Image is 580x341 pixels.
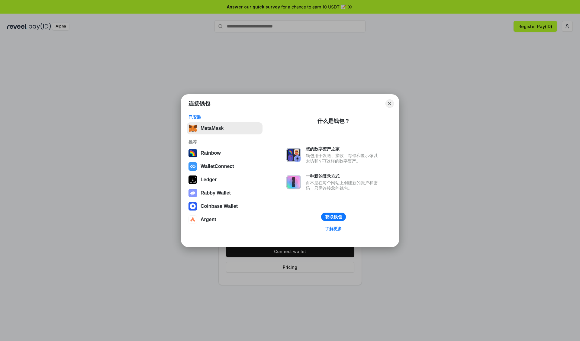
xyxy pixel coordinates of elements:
[325,226,342,231] div: 了解更多
[188,100,210,107] h1: 连接钱包
[321,225,346,233] a: 了解更多
[187,122,263,134] button: MetaMask
[187,187,263,199] button: Rabby Wallet
[201,150,221,156] div: Rainbow
[201,164,234,169] div: WalletConnect
[385,99,394,108] button: Close
[317,117,350,125] div: 什么是钱包？
[188,124,197,133] img: svg+xml,%3Csvg%20fill%3D%22none%22%20height%3D%2233%22%20viewBox%3D%220%200%2035%2033%22%20width%...
[187,160,263,172] button: WalletConnect
[188,162,197,171] img: svg+xml,%3Csvg%20width%3D%2228%22%20height%3D%2228%22%20viewBox%3D%220%200%2028%2028%22%20fill%3D...
[306,146,381,152] div: 您的数字资产之家
[201,217,216,222] div: Argent
[286,148,301,162] img: svg+xml,%3Csvg%20xmlns%3D%22http%3A%2F%2Fwww.w3.org%2F2000%2Fsvg%22%20fill%3D%22none%22%20viewBox...
[201,190,231,196] div: Rabby Wallet
[321,213,346,221] button: 获取钱包
[188,189,197,197] img: svg+xml,%3Csvg%20xmlns%3D%22http%3A%2F%2Fwww.w3.org%2F2000%2Fsvg%22%20fill%3D%22none%22%20viewBox...
[201,204,238,209] div: Coinbase Wallet
[188,202,197,211] img: svg+xml,%3Csvg%20width%3D%2228%22%20height%3D%2228%22%20viewBox%3D%220%200%2028%2028%22%20fill%3D...
[306,173,381,179] div: 一种新的登录方式
[188,139,261,145] div: 推荐
[188,175,197,184] img: svg+xml,%3Csvg%20xmlns%3D%22http%3A%2F%2Fwww.w3.org%2F2000%2Fsvg%22%20width%3D%2228%22%20height%3...
[306,180,381,191] div: 而不是在每个网站上创建新的账户和密码，只需连接您的钱包。
[187,200,263,212] button: Coinbase Wallet
[306,153,381,164] div: 钱包用于发送、接收、存储和显示像以太坊和NFT这样的数字资产。
[187,174,263,186] button: Ledger
[201,126,224,131] div: MetaMask
[187,147,263,159] button: Rainbow
[187,214,263,226] button: Argent
[201,177,217,182] div: Ledger
[286,175,301,189] img: svg+xml,%3Csvg%20xmlns%3D%22http%3A%2F%2Fwww.w3.org%2F2000%2Fsvg%22%20fill%3D%22none%22%20viewBox...
[188,215,197,224] img: svg+xml,%3Csvg%20width%3D%2228%22%20height%3D%2228%22%20viewBox%3D%220%200%2028%2028%22%20fill%3D...
[188,149,197,157] img: svg+xml,%3Csvg%20width%3D%22120%22%20height%3D%22120%22%20viewBox%3D%220%200%20120%20120%22%20fil...
[325,214,342,220] div: 获取钱包
[188,114,261,120] div: 已安装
